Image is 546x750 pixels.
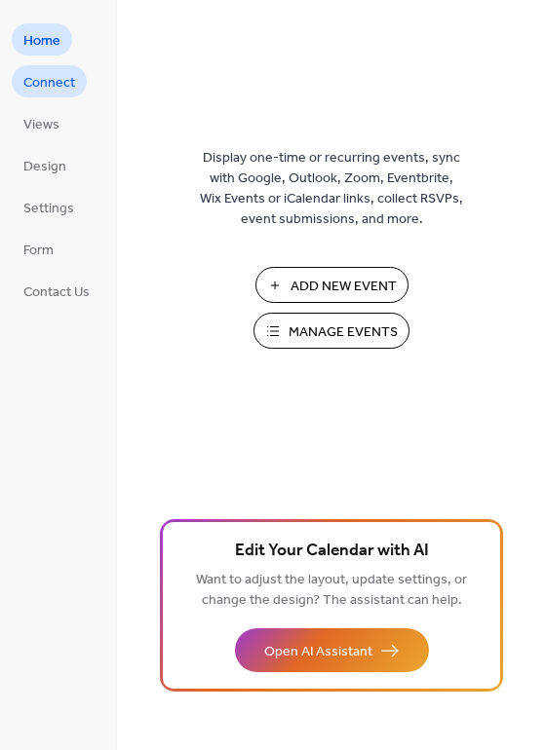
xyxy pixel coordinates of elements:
button: Manage Events [253,313,409,349]
a: Home [12,23,72,56]
span: Open AI Assistant [264,642,372,662]
a: Contact Us [12,275,101,307]
span: Views [23,115,59,135]
a: Connect [12,65,87,97]
span: Add New Event [291,277,397,297]
a: Form [12,233,65,265]
span: Contact Us [23,282,90,303]
a: Design [12,149,78,181]
span: Home [23,31,60,52]
button: Open AI Assistant [235,628,429,672]
a: Views [12,107,71,139]
span: Want to adjust the layout, update settings, or change the design? The assistant can help. [196,567,467,614]
span: Design [23,157,66,177]
a: Settings [12,191,86,223]
span: Display one-time or recurring events, sync with Google, Outlook, Zoom, Eventbrite, Wix Events or ... [200,148,463,230]
span: Edit Your Calendar with AI [235,538,429,565]
span: Settings [23,199,74,219]
span: Manage Events [289,322,398,343]
span: Connect [23,73,75,94]
span: Form [23,241,54,261]
button: Add New Event [255,267,409,303]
